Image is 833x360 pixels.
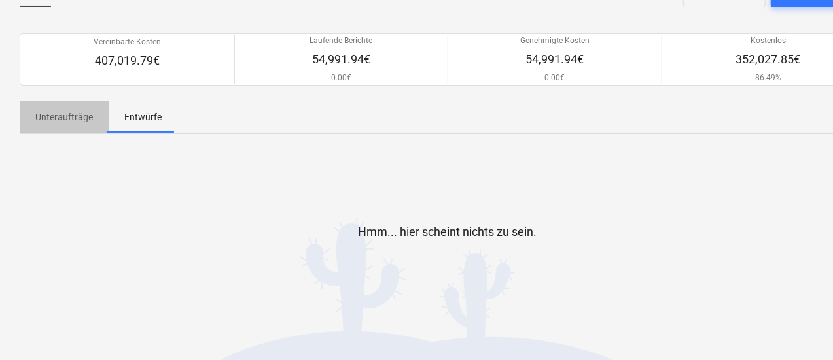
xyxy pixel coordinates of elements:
[736,35,801,46] p: Kostenlos
[520,73,590,84] p: 0.00€
[768,297,833,360] iframe: Chat Widget
[520,35,590,46] p: Genehmigte Kosten
[124,110,162,124] p: Entwürfe
[736,52,801,67] p: 352,027.85€
[35,110,93,124] p: Unteraufträge
[768,297,833,360] div: Chat-Widget
[310,73,372,84] p: 0.00€
[310,35,372,46] p: Laufende Berichte
[94,37,161,48] p: Vereinbarte Kosten
[94,53,161,69] p: 407,019.79€
[736,73,801,84] p: 86.49%
[310,52,372,67] p: 54,991.94€
[520,52,590,67] p: 54,991.94€
[359,224,537,240] p: Hmm... hier scheint nichts zu sein.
